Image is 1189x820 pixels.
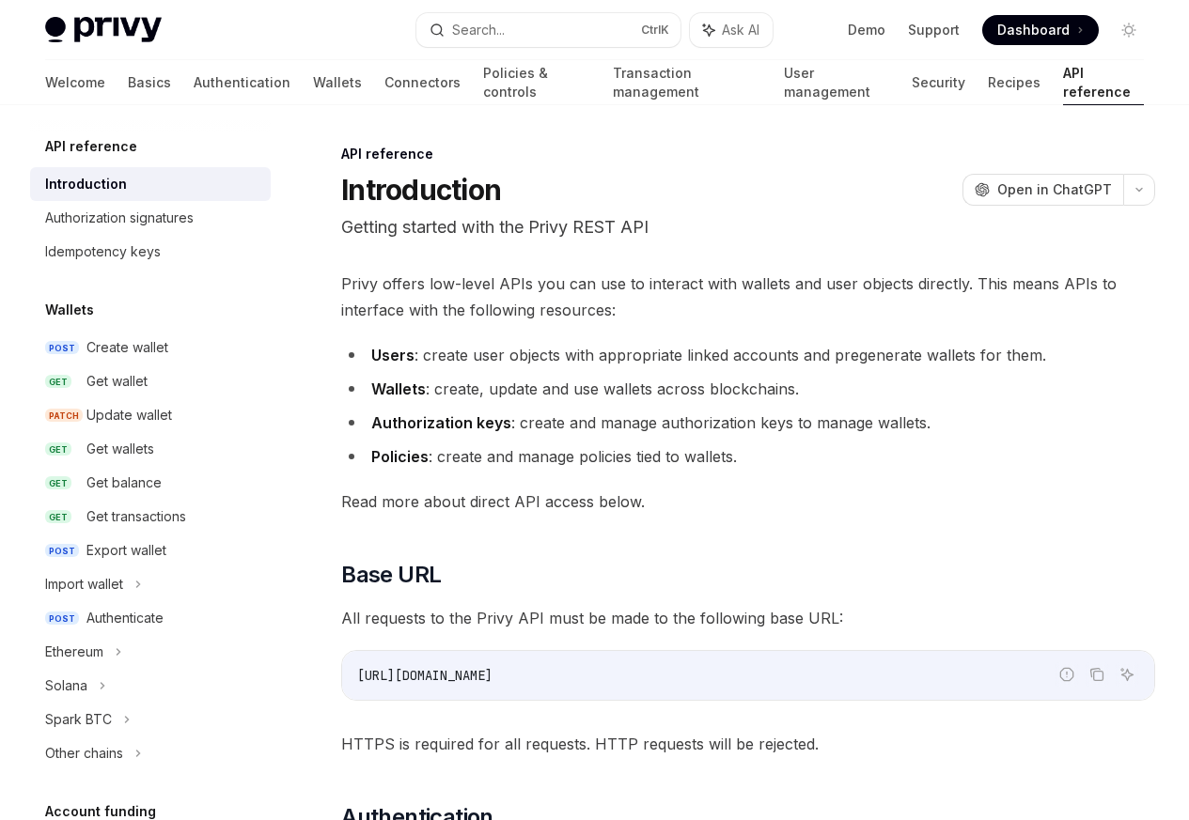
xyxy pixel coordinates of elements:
a: GETGet wallets [30,432,271,466]
a: POSTAuthenticate [30,601,271,635]
div: Get balance [86,472,162,494]
a: Recipes [988,60,1040,105]
a: Policies & controls [483,60,590,105]
a: Authentication [194,60,290,105]
div: Get transactions [86,505,186,528]
a: Support [908,21,960,39]
li: : create user objects with appropriate linked accounts and pregenerate wallets for them. [341,342,1155,368]
span: Dashboard [997,21,1070,39]
li: : create and manage authorization keys to manage wallets. [341,410,1155,436]
a: GETGet wallet [30,364,271,398]
a: Introduction [30,167,271,201]
div: Spark BTC [45,708,112,731]
button: Open in ChatGPT [962,174,1123,206]
strong: Authorization keys [371,413,511,432]
div: Introduction [45,173,127,195]
span: POST [45,544,79,558]
button: Report incorrect code [1055,662,1079,687]
span: PATCH [45,409,83,423]
div: Create wallet [86,336,168,359]
span: All requests to the Privy API must be made to the following base URL: [341,605,1155,631]
div: Search... [452,19,505,41]
a: GETGet balance [30,466,271,500]
div: Idempotency keys [45,240,161,263]
button: Toggle dark mode [1114,15,1144,45]
span: GET [45,476,71,490]
span: GET [45,442,71,456]
div: Import wallet [45,573,123,596]
h5: API reference [45,135,137,158]
a: Authorization signatures [30,201,271,235]
a: Welcome [45,60,105,105]
button: Search...CtrlK [416,13,681,47]
h1: Introduction [341,173,501,207]
strong: Users [371,346,415,364]
div: Authorization signatures [45,207,194,229]
span: Open in ChatGPT [997,180,1112,199]
div: Get wallets [86,438,154,460]
button: Ask AI [690,13,773,47]
span: [URL][DOMAIN_NAME] [357,667,493,684]
button: Copy the contents from the code block [1085,662,1109,687]
div: Ethereum [45,641,103,663]
span: GET [45,375,71,389]
a: Idempotency keys [30,235,271,269]
div: Get wallet [86,370,148,393]
a: User management [784,60,889,105]
div: Authenticate [86,607,164,629]
a: PATCHUpdate wallet [30,398,271,432]
a: Wallets [313,60,362,105]
a: Security [912,60,965,105]
span: HTTPS is required for all requests. HTTP requests will be rejected. [341,731,1155,757]
span: Read more about direct API access below. [341,488,1155,515]
a: Dashboard [982,15,1099,45]
a: API reference [1063,60,1144,105]
a: GETGet transactions [30,500,271,534]
div: API reference [341,145,1155,163]
a: Basics [128,60,171,105]
a: POSTCreate wallet [30,331,271,364]
p: Getting started with the Privy REST API [341,214,1155,240]
a: Demo [848,21,885,39]
img: light logo [45,17,162,43]
li: : create and manage policies tied to wallets. [341,443,1155,470]
span: Base URL [341,560,441,590]
span: Privy offers low-level APIs you can use to interact with wallets and user objects directly. This ... [341,271,1155,323]
button: Ask AI [1115,662,1139,687]
strong: Wallets [371,379,426,398]
li: : create, update and use wallets across blockchains. [341,376,1155,402]
a: Connectors [384,60,461,105]
div: Other chains [45,742,123,765]
div: Export wallet [86,539,166,562]
a: Transaction management [613,60,761,105]
span: Ctrl K [641,23,669,38]
span: Ask AI [722,21,759,39]
span: GET [45,510,71,524]
div: Solana [45,674,87,697]
strong: Policies [371,447,429,466]
span: POST [45,341,79,355]
div: Update wallet [86,404,172,426]
a: POSTExport wallet [30,534,271,567]
span: POST [45,611,79,626]
h5: Wallets [45,299,94,321]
